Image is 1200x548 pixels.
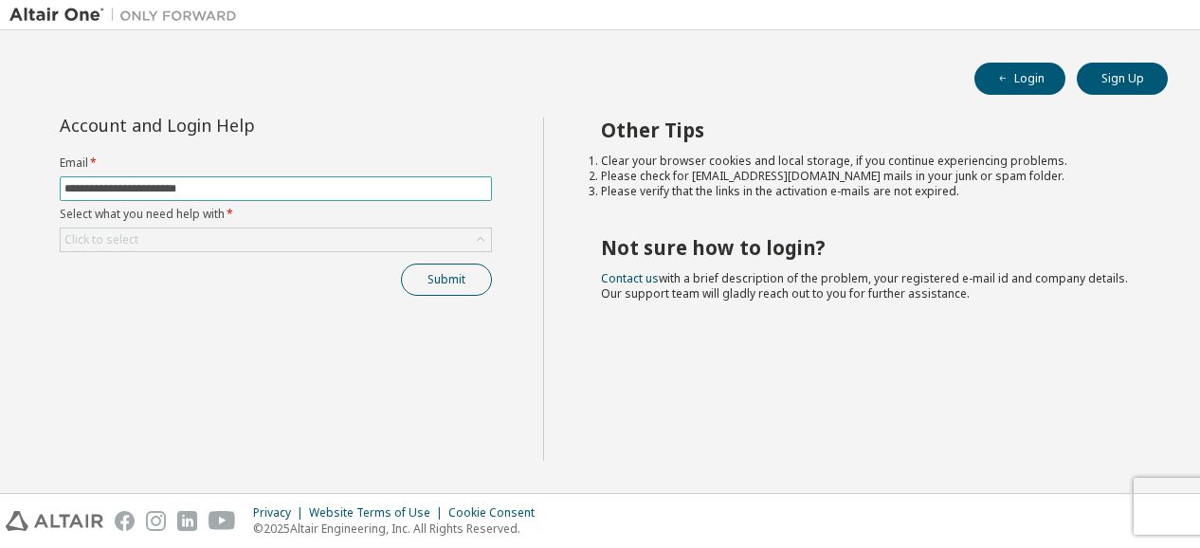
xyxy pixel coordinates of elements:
[60,207,492,222] label: Select what you need help with
[60,118,406,133] div: Account and Login Help
[601,154,1135,169] li: Clear your browser cookies and local storage, if you continue experiencing problems.
[177,511,197,531] img: linkedin.svg
[115,511,135,531] img: facebook.svg
[401,264,492,296] button: Submit
[601,235,1135,260] h2: Not sure how to login?
[309,505,448,521] div: Website Terms of Use
[253,505,309,521] div: Privacy
[601,270,1128,301] span: with a brief description of the problem, your registered e-mail id and company details. Our suppo...
[601,184,1135,199] li: Please verify that the links in the activation e-mails are not expired.
[146,511,166,531] img: instagram.svg
[601,169,1135,184] li: Please check for [EMAIL_ADDRESS][DOMAIN_NAME] mails in your junk or spam folder.
[601,118,1135,142] h2: Other Tips
[601,270,659,286] a: Contact us
[6,511,103,531] img: altair_logo.svg
[60,155,492,171] label: Email
[974,63,1065,95] button: Login
[64,232,138,247] div: Click to select
[1077,63,1168,95] button: Sign Up
[209,511,236,531] img: youtube.svg
[61,228,491,251] div: Click to select
[253,521,546,537] p: © 2025 Altair Engineering, Inc. All Rights Reserved.
[9,6,246,25] img: Altair One
[448,505,546,521] div: Cookie Consent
